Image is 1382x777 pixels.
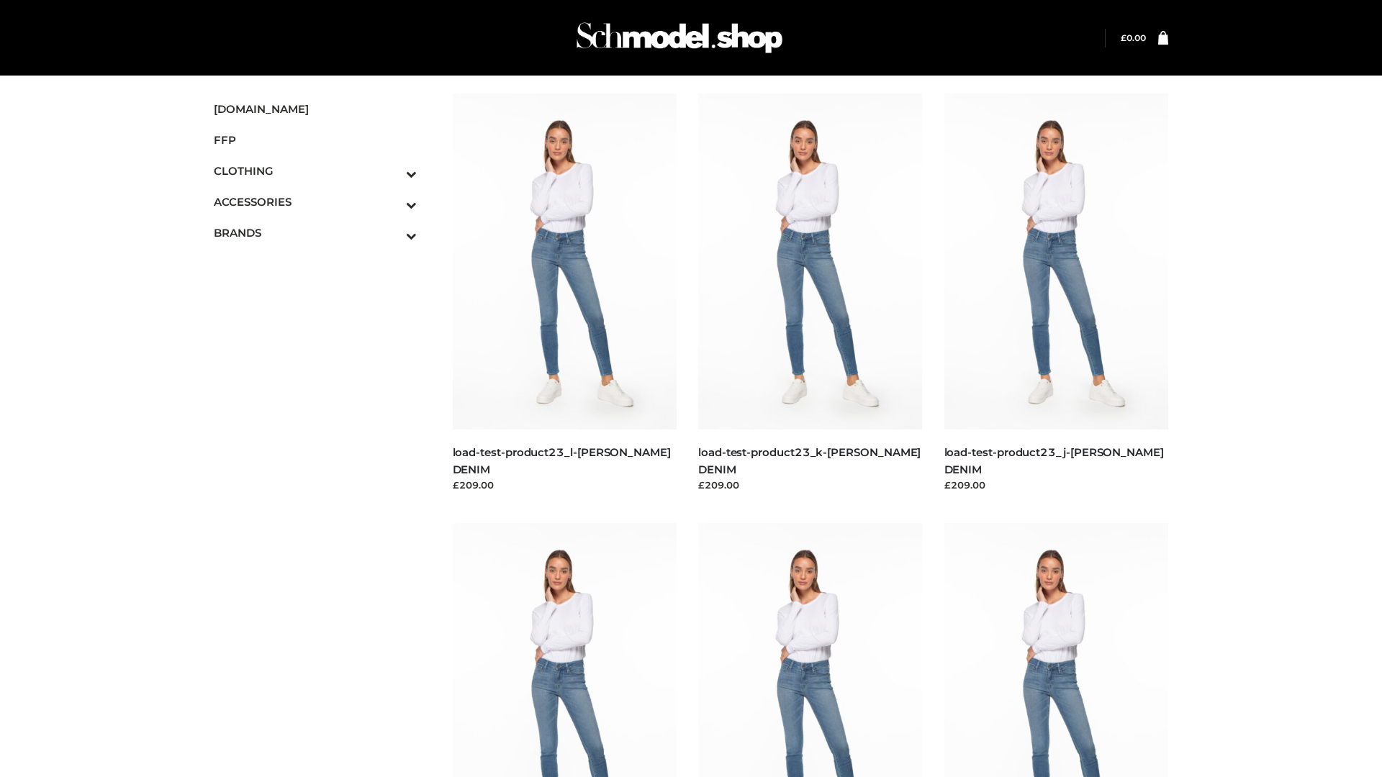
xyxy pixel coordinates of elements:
span: ACCESSORIES [214,194,417,210]
span: BRANDS [214,224,417,241]
span: FFP [214,132,417,148]
img: Schmodel Admin 964 [572,9,787,66]
span: CLOTHING [214,163,417,179]
a: load-test-product23_k-[PERSON_NAME] DENIM [698,445,921,476]
bdi: 0.00 [1121,32,1146,43]
a: [DOMAIN_NAME] [214,94,417,124]
a: FFP [214,124,417,155]
a: BRANDSToggle Submenu [214,217,417,248]
span: [DOMAIN_NAME] [214,101,417,117]
button: Toggle Submenu [366,217,417,248]
button: Toggle Submenu [366,186,417,217]
div: £209.00 [453,478,677,492]
span: £ [1121,32,1126,43]
a: load-test-product23_j-[PERSON_NAME] DENIM [944,445,1164,476]
div: £209.00 [944,478,1169,492]
a: ACCESSORIESToggle Submenu [214,186,417,217]
a: CLOTHINGToggle Submenu [214,155,417,186]
a: load-test-product23_l-[PERSON_NAME] DENIM [453,445,671,476]
a: £0.00 [1121,32,1146,43]
div: £209.00 [698,478,923,492]
button: Toggle Submenu [366,155,417,186]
